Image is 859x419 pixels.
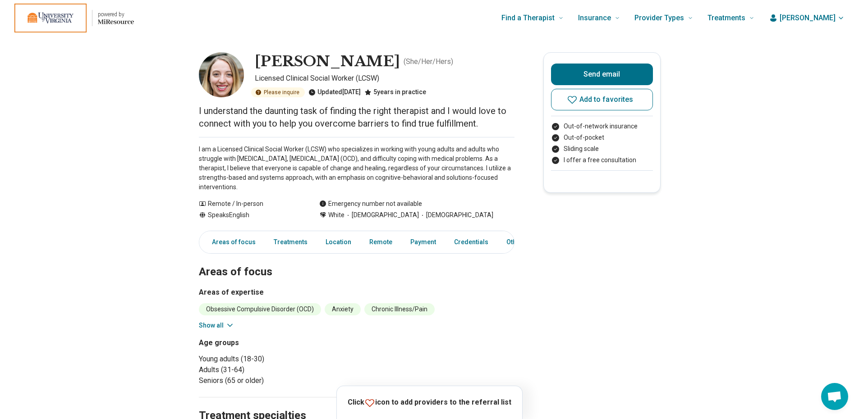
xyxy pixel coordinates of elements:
[255,52,400,71] h1: [PERSON_NAME]
[199,354,353,364] li: Young adults (18-30)
[579,96,634,103] span: Add to favorites
[551,122,653,165] ul: Payment options
[199,287,514,298] h3: Areas of expertise
[199,364,353,375] li: Adults (31-64)
[364,87,426,97] div: 5 years in practice
[199,303,321,315] li: Obsessive Compulsive Disorder (OCD)
[404,56,453,67] p: ( She/Her/Hers )
[199,337,353,348] h3: Age groups
[821,383,848,410] div: Open chat
[199,321,234,330] button: Show all
[328,210,345,220] span: White
[780,13,836,23] span: [PERSON_NAME]
[199,199,301,209] div: Remote / In-person
[251,87,305,97] div: Please inquire
[255,73,514,84] p: Licensed Clinical Social Worker (LCSW)
[319,199,422,209] div: Emergency number not available
[551,122,653,131] li: Out-of-network insurance
[325,303,361,315] li: Anxiety
[405,233,441,251] a: Payment
[769,13,845,23] button: [PERSON_NAME]
[578,12,611,24] span: Insurance
[199,210,301,220] div: Speaks English
[551,144,653,154] li: Sliding scale
[199,145,514,192] p: I am a Licensed Clinical Social Worker (LCSW) who specializes in working with young adults and ad...
[268,233,313,251] a: Treatments
[551,155,653,165] li: I offer a free consultation
[199,105,514,130] p: I understand the daunting task of finding the right therapist and I would love to connect with yo...
[199,243,514,280] h2: Areas of focus
[14,4,134,32] a: Home page
[707,12,745,24] span: Treatments
[345,210,419,220] span: [DEMOGRAPHIC_DATA]
[364,303,435,315] li: Chronic Illness/Pain
[419,210,493,220] span: [DEMOGRAPHIC_DATA]
[199,52,244,97] img: Morgan Hickman, Licensed Clinical Social Worker (LCSW)
[551,89,653,110] button: Add to favorites
[551,64,653,85] button: Send email
[308,87,361,97] div: Updated [DATE]
[501,12,555,24] span: Find a Therapist
[98,11,134,18] p: powered by
[551,133,653,142] li: Out-of-pocket
[634,12,684,24] span: Provider Types
[449,233,494,251] a: Credentials
[501,233,533,251] a: Other
[201,233,261,251] a: Areas of focus
[364,233,398,251] a: Remote
[199,375,353,386] li: Seniors (65 or older)
[320,233,357,251] a: Location
[348,397,511,408] p: Click icon to add providers to the referral list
